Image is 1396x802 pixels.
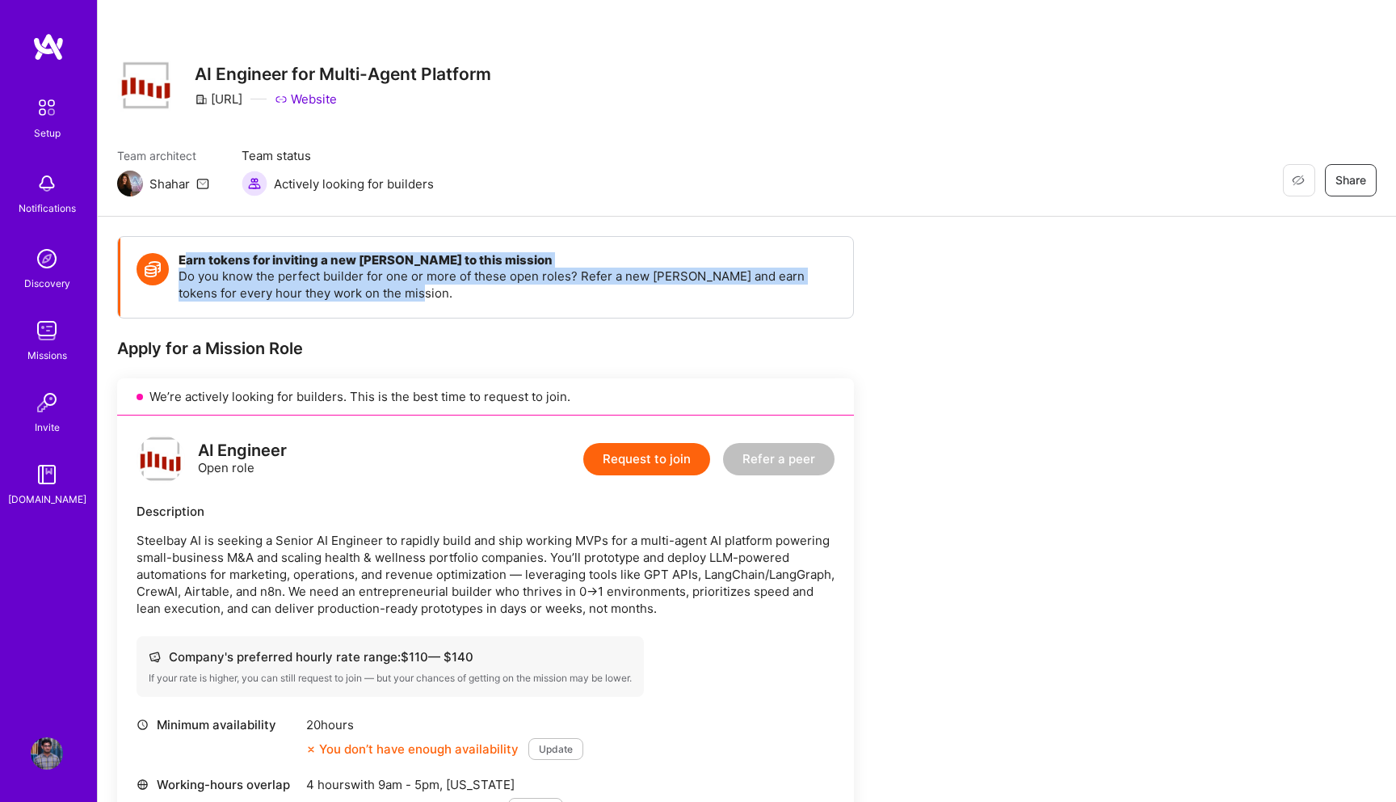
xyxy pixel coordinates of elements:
[196,177,209,190] i: icon Mail
[31,314,63,347] img: teamwork
[137,532,835,617] p: Steelbay AI is seeking a Senior AI Engineer to rapidly build and ship working MVPs for a multi-ag...
[137,779,149,791] i: icon World
[137,253,169,285] img: Token icon
[35,419,60,436] div: Invite
[528,738,583,760] button: Update
[31,737,63,770] img: User Avatar
[137,719,149,731] i: icon Clock
[242,171,267,196] img: Actively looking for builders
[27,737,67,770] a: User Avatar
[117,338,854,359] div: Apply for a Mission Role
[375,777,446,792] span: 9am - 5pm ,
[117,147,209,164] span: Team architect
[198,442,287,459] div: AI Engineer
[27,347,67,364] div: Missions
[137,776,298,793] div: Working-hours overlap
[306,741,519,758] div: You don’t have enough availability
[723,443,835,475] button: Refer a peer
[24,275,70,292] div: Discovery
[1325,164,1377,196] button: Share
[19,200,76,217] div: Notifications
[195,64,491,84] h3: AI Engineer for Multi-Agent Platform
[306,776,563,793] div: 4 hours with [US_STATE]
[8,491,86,508] div: [DOMAIN_NAME]
[149,651,161,663] i: icon Cash
[149,672,632,685] div: If your rate is higher, you can still request to join — but your chances of getting on the missio...
[1292,174,1305,187] i: icon EyeClosed
[242,147,434,164] span: Team status
[275,91,337,108] a: Website
[195,91,242,108] div: [URL]
[137,503,835,520] div: Description
[179,268,837,302] p: Do you know the perfect builder for one or more of these open roles? Refer a new [PERSON_NAME] an...
[306,716,583,733] div: 20 hours
[31,243,63,275] img: discovery
[117,378,854,416] div: We’re actively looking for builders. This is the best time to request to join.
[583,443,710,475] button: Request to join
[179,253,837,268] h4: Earn tokens for inviting a new [PERSON_NAME] to this mission
[149,175,190,192] div: Shahar
[117,171,143,196] img: Team Architect
[306,745,316,754] i: icon CloseOrange
[117,60,175,111] img: Company Logo
[30,91,64,125] img: setup
[31,458,63,491] img: guide book
[198,442,287,476] div: Open role
[149,648,632,665] div: Company's preferred hourly rate range: $ 110 — $ 140
[31,386,63,419] img: Invite
[32,32,65,61] img: logo
[137,435,185,483] img: logo
[274,175,434,192] span: Actively looking for builders
[34,125,61,141] div: Setup
[31,167,63,200] img: bell
[137,716,298,733] div: Minimum availability
[1335,172,1366,188] span: Share
[195,93,208,106] i: icon CompanyGray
